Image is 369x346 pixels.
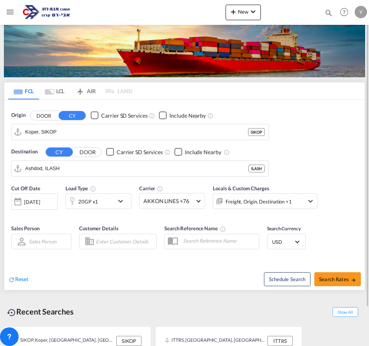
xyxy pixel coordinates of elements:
[91,111,147,120] md-checkbox: Checkbox No Ink
[66,193,131,209] div: 20GP x1icon-chevron-down
[139,185,163,191] span: Carrier
[248,128,265,136] div: SIKOP
[314,272,361,286] button: Search Ratesicon-arrow-right
[174,148,221,156] md-checkbox: Checkbox No Ink
[306,196,315,206] md-icon: icon-chevron-down
[76,87,85,92] md-icon: icon-airplane
[355,6,367,18] div: Y
[8,276,15,283] md-icon: icon-refresh
[4,303,77,320] div: Recent Searches
[4,24,365,77] img: LCL+%26+FCL+BACKGROUND.png
[8,275,28,284] div: icon-refreshReset
[46,148,73,156] button: CY
[333,307,358,317] span: Show All
[229,7,238,16] md-icon: icon-plus 400-fg
[157,186,163,192] md-icon: The selected Trucker/Carrierwill be displayed in the rate results If the rates are from another f...
[2,4,18,20] button: Toggle Mobile Navigation
[11,225,40,231] span: Sales Person
[20,3,72,21] img: 166978e0a5f911edb4280f3c7a976193.png
[101,112,147,120] div: Carrier SD Services
[351,277,356,283] md-icon: icon-arrow-right
[96,236,154,247] input: Enter Customer Details
[28,236,57,247] md-select: Sales Person
[8,82,132,99] md-pagination-wrapper: Use the left and right arrow keys to navigate between tabs
[324,9,333,17] md-icon: icon-magnify
[220,226,226,232] md-icon: Your search will be saved by the below given name
[185,148,221,156] div: Include Nearby
[106,148,163,156] md-checkbox: Checkbox No Ink
[179,235,259,247] input: Search Reference Name
[4,100,365,290] div: Origin DOOR CY Checkbox No InkUnchecked: Search for CY (Container Yard) services for all selected...
[25,163,248,174] input: Search by Port
[224,149,230,155] md-icon: Unchecked: Ignores neighbouring ports when fetching rates.Checked : Includes neighbouring ports w...
[74,148,101,156] button: DOOR
[165,336,266,346] div: ITTRS, Trieste, Italy, Southern Europe, Europe
[15,276,28,282] span: Reset
[229,9,258,15] span: New
[338,5,351,19] span: Help
[11,193,58,210] div: [DATE]
[226,196,292,207] div: Freight Origin Destination Factory Stuffing
[116,196,129,206] md-icon: icon-chevron-down
[11,148,38,156] span: Destination
[149,113,155,119] md-icon: Unchecked: Search for CY (Container Yard) services for all selected carriers.Checked : Search for...
[30,111,57,120] button: DOOR
[267,226,301,231] span: Search Currency
[39,82,70,99] md-tab-item: LCL
[7,308,16,317] md-icon: icon-backup-restore
[319,276,356,282] span: Search Rates
[267,336,293,346] div: ITTRS
[12,124,269,140] md-input-container: Koper, SIKOP
[324,9,333,20] div: icon-magnify
[264,272,310,286] button: Note: By default Schedule search will only considerorigin ports, destination ports and cut off da...
[59,111,86,120] button: CY
[12,161,269,176] md-input-container: Ashdod, ILASH
[169,112,206,120] div: Include Nearby
[226,5,261,20] button: icon-plus 400-fgNewicon-chevron-down
[78,196,98,207] div: 20GP x1
[24,198,40,205] div: [DATE]
[25,126,248,138] input: Search by Port
[14,336,114,346] div: SIKOP, Koper, Slovenia, Southern Europe, Europe
[66,185,96,191] span: Load Type
[207,113,214,119] md-icon: Unchecked: Ignores neighbouring ports when fetching rates.Checked : Includes neighbouring ports w...
[79,225,118,231] span: Customer Details
[248,165,265,172] div: ILASH
[11,209,17,219] md-datepicker: Select
[117,148,163,156] div: Carrier SD Services
[159,111,206,120] md-checkbox: Checkbox No Ink
[213,193,317,209] div: Freight Origin Destination Factory Stuffingicon-chevron-down
[90,186,96,192] md-icon: icon-information-outline
[213,185,269,191] span: Locals & Custom Charges
[164,149,171,155] md-icon: Unchecked: Search for CY (Container Yard) services for all selected carriers.Checked : Search for...
[338,5,355,19] div: Help
[70,82,101,99] md-tab-item: AIR
[271,236,302,247] md-select: Select Currency: $ USDUnited States Dollar
[248,7,258,16] md-icon: icon-chevron-down
[143,197,194,205] span: AKKON LINES +76
[116,336,141,346] div: SIKOP
[11,111,25,119] span: Origin
[8,82,39,99] md-tab-item: FCL
[164,225,226,231] span: Search Reference Name
[11,185,40,191] span: Cut Off Date
[272,238,294,245] span: USD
